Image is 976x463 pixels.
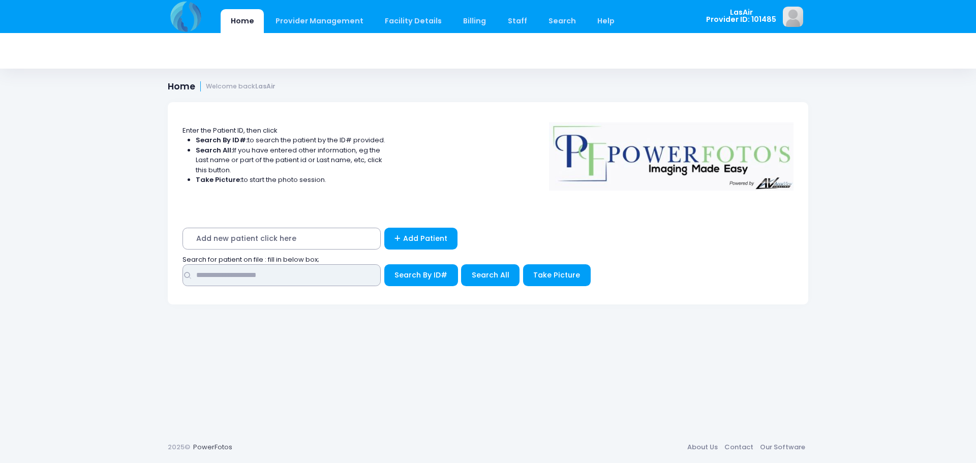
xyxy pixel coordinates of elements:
[498,9,537,33] a: Staff
[196,135,248,145] strong: Search By ID#:
[588,9,625,33] a: Help
[193,442,232,452] a: PowerFotos
[221,9,264,33] a: Home
[684,438,721,456] a: About Us
[756,438,808,456] a: Our Software
[196,175,241,184] strong: Take Picture:
[384,264,458,286] button: Search By ID#
[472,270,509,280] span: Search All
[533,270,580,280] span: Take Picture
[544,115,799,191] img: Logo
[394,270,447,280] span: Search By ID#
[783,7,803,27] img: image
[265,9,373,33] a: Provider Management
[461,264,520,286] button: Search All
[196,135,386,145] li: to search the patient by the ID# provided.
[523,264,591,286] button: Take Picture
[538,9,586,33] a: Search
[182,228,381,250] span: Add new patient click here
[196,145,233,155] strong: Search All:
[168,81,276,92] h1: Home
[706,9,776,23] span: LasAir Provider ID: 101485
[182,255,319,264] span: Search for patient on file : fill in below box;
[453,9,496,33] a: Billing
[721,438,756,456] a: Contact
[384,228,458,250] a: Add Patient
[196,145,386,175] li: If you have entered other information, eg the Last name or part of the patient id or Last name, e...
[168,442,190,452] span: 2025©
[196,175,386,185] li: to start the photo session.
[375,9,452,33] a: Facility Details
[206,83,276,90] small: Welcome back
[182,126,278,135] span: Enter the Patient ID, then click
[255,82,276,90] strong: LasAir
